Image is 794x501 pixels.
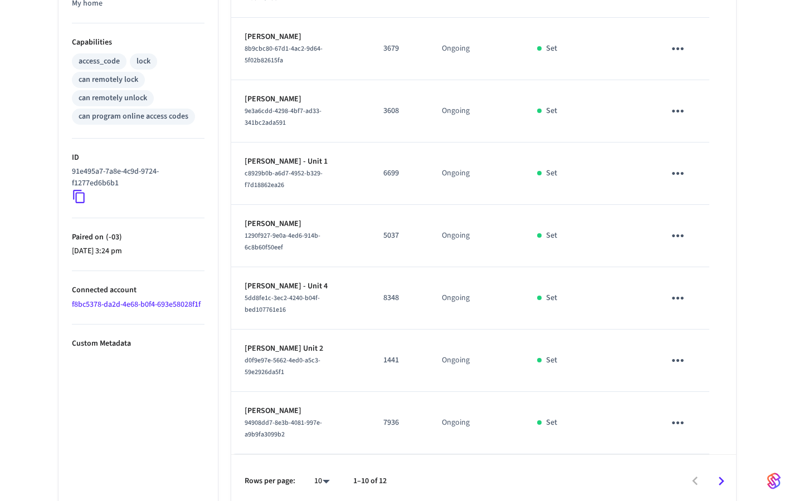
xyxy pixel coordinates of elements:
[245,356,320,377] span: d0f9e97e-5662-4ed0-a5c3-59e2926da5f1
[72,166,200,189] p: 91e495a7-7a8e-4c9d-9724-f1277ed6b6b1
[245,418,322,439] span: 94908dd7-8e3b-4081-997e-a9b9fa3099b2
[428,18,524,80] td: Ongoing
[245,405,357,417] p: [PERSON_NAME]
[383,292,415,304] p: 8348
[546,230,557,242] p: Set
[137,56,150,67] div: lock
[245,475,295,487] p: Rows per page:
[383,355,415,366] p: 1441
[72,232,204,243] p: Paired on
[245,218,357,230] p: [PERSON_NAME]
[767,472,781,490] img: SeamLogoGradient.69752ec5.svg
[245,169,323,190] span: c8929b0b-a6d7-4952-b329-f7d18862ea26
[428,80,524,143] td: Ongoing
[245,231,320,252] span: 1290f927-9e0a-4ed6-914b-6c8b60f50eef
[245,44,323,65] span: 8b9cbc80-67d1-4ac2-9d64-5f02b82615fa
[245,31,357,43] p: [PERSON_NAME]
[79,111,188,122] div: can program online access codes
[72,152,204,164] p: ID
[428,330,524,392] td: Ongoing
[428,267,524,330] td: Ongoing
[72,338,204,350] p: Custom Metadata
[72,284,204,296] p: Connected account
[428,392,524,454] td: Ongoing
[72,245,204,257] p: [DATE] 3:24 pm
[353,475,387,487] p: 1–10 of 12
[546,168,557,179] p: Set
[546,105,557,117] p: Set
[546,355,557,366] p: Set
[546,417,557,429] p: Set
[546,43,557,55] p: Set
[383,105,415,117] p: 3608
[79,56,120,67] div: access_code
[383,417,415,429] p: 7936
[309,473,335,489] div: 10
[245,106,322,127] span: 9e3a6cdd-4298-4bf7-ad33-341bc2ada591
[245,281,357,292] p: [PERSON_NAME] - Unit 4
[72,37,204,48] p: Capabilities
[79,74,138,86] div: can remotely lock
[245,293,320,315] span: 5dd8fe1c-3ec2-4240-b04f-bed107761e16
[79,92,147,104] div: can remotely unlock
[428,205,524,267] td: Ongoing
[104,232,122,243] span: ( -03 )
[708,468,734,494] button: Go to next page
[72,299,201,310] a: f8bc5378-da2d-4e68-b0f4-693e58028f1f
[383,230,415,242] p: 5037
[245,343,357,355] p: [PERSON_NAME] Unit 2
[245,156,357,168] p: [PERSON_NAME] - Unit 1
[383,43,415,55] p: 3679
[428,143,524,205] td: Ongoing
[546,292,557,304] p: Set
[245,94,357,105] p: [PERSON_NAME]
[383,168,415,179] p: 6699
